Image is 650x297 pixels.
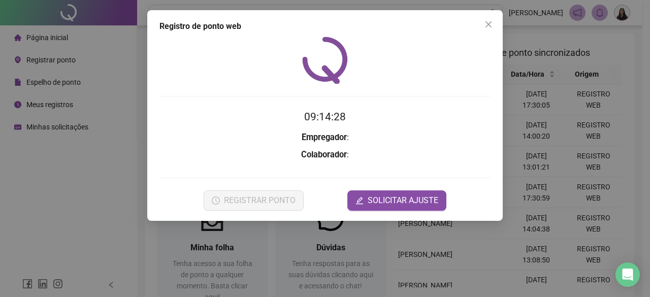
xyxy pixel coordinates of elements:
[480,16,497,32] button: Close
[159,131,491,144] h3: :
[302,37,348,84] img: QRPoint
[347,190,446,211] button: editSOLICITAR AJUSTE
[159,148,491,161] h3: :
[304,111,346,123] time: 09:14:28
[355,196,364,205] span: edit
[302,133,347,142] strong: Empregador
[615,262,640,287] div: Open Intercom Messenger
[301,150,347,159] strong: Colaborador
[159,20,491,32] div: Registro de ponto web
[368,194,438,207] span: SOLICITAR AJUSTE
[484,20,493,28] span: close
[204,190,304,211] button: REGISTRAR PONTO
